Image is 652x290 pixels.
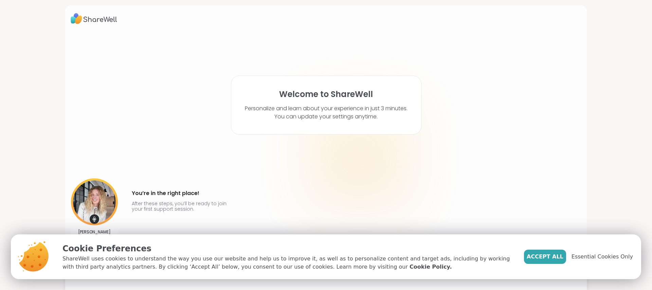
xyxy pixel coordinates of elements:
[572,253,633,261] span: Essential Cookies Only
[527,253,563,261] span: Accept All
[78,229,111,235] p: [PERSON_NAME]
[90,214,99,224] img: mic icon
[62,255,513,271] p: ShareWell uses cookies to understand the way you use our website and help us to improve it, as we...
[71,11,117,26] img: ShareWell Logo
[62,243,513,255] p: Cookie Preferences
[245,104,407,121] p: Personalize and learn about your experience in just 3 minutes. You can update your settings anytime.
[524,250,566,264] button: Accept All
[132,201,230,212] p: After these steps, you’ll be ready to join your first support session.
[279,90,373,99] h1: Welcome to ShareWell
[132,188,230,199] h4: You’re in the right place!
[410,263,452,271] a: Cookie Policy.
[71,178,118,225] img: User image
